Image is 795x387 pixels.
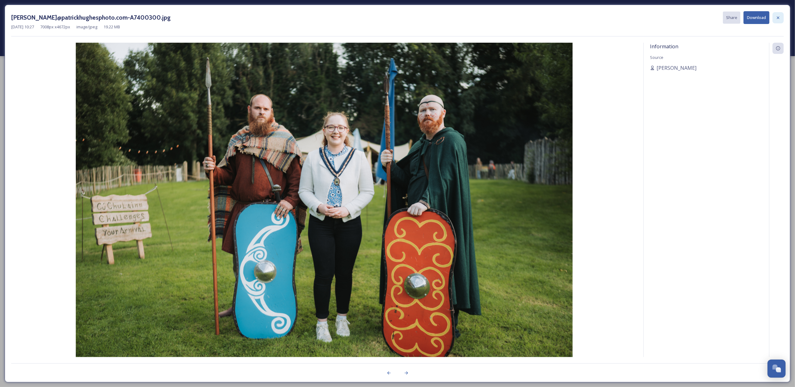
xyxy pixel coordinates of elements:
[657,64,696,72] span: [PERSON_NAME]
[744,11,769,24] button: Download
[76,24,97,30] span: image/jpeg
[768,360,786,378] button: Open Chat
[11,24,34,30] span: [DATE] 10:27
[650,43,678,50] span: Information
[104,24,120,30] span: 19.22 MB
[11,13,171,22] h3: [PERSON_NAME]@patrickhughesphoto.com-A7400300.jpg
[40,24,70,30] span: 7008 px x 4672 px
[11,43,637,374] img: patrick%40patrickhughesphoto.com-A7400300.jpg
[723,12,740,24] button: Share
[650,55,663,60] span: Source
